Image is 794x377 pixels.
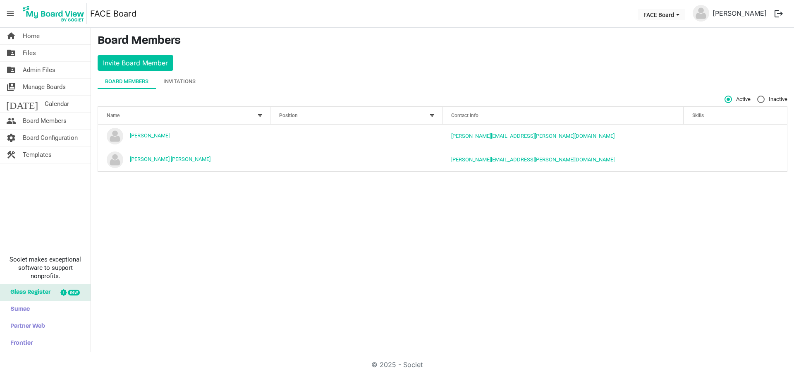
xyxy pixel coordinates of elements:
td: is template cell column header Skills [684,148,787,171]
td: erika.williams@snb.ca is template cell column header Contact Info [442,148,684,171]
h3: Board Members [98,34,787,48]
span: menu [2,6,18,22]
span: folder_shared [6,45,16,61]
a: [PERSON_NAME] [709,5,770,22]
span: folder_shared [6,62,16,78]
a: [PERSON_NAME][EMAIL_ADDRESS][PERSON_NAME][DOMAIN_NAME] [451,133,615,139]
a: [PERSON_NAME][EMAIL_ADDRESS][PERSON_NAME][DOMAIN_NAME] [451,156,615,163]
span: Board Members [23,113,67,129]
a: FACE Board [90,5,136,22]
span: Board Configuration [23,130,78,146]
span: home [6,28,16,44]
span: Active [725,96,751,103]
span: Skills [692,113,704,118]
img: My Board View Logo [20,3,87,24]
div: Invitations [163,77,196,86]
img: no-profile-picture.svg [107,128,123,144]
span: Societ makes exceptional software to support nonprofits. [4,255,87,280]
span: Partner Web [6,318,45,335]
span: switch_account [6,79,16,95]
button: Invite Board Member [98,55,173,71]
span: Manage Boards [23,79,66,95]
td: appleby.shanks@gmail.com is template cell column header Contact Info [442,125,684,148]
td: Amy Shanks is template cell column header Name [98,125,270,148]
td: column header Position [270,125,443,148]
span: Name [107,113,120,118]
span: Glass Register [6,284,50,301]
img: no-profile-picture.svg [107,151,123,168]
span: people [6,113,16,129]
div: Board Members [105,77,148,86]
img: no-profile-picture.svg [693,5,709,22]
a: © 2025 - Societ [371,360,423,369]
td: Erika Jayne Williams is template cell column header Name [98,148,270,171]
span: [DATE] [6,96,38,112]
a: [PERSON_NAME] [130,132,170,139]
span: settings [6,130,16,146]
span: Files [23,45,36,61]
span: Frontier [6,335,33,352]
button: logout [770,5,787,22]
span: Home [23,28,40,44]
td: is template cell column header Skills [684,125,787,148]
a: [PERSON_NAME] [PERSON_NAME] [130,156,210,162]
span: Admin Files [23,62,55,78]
span: Inactive [757,96,787,103]
span: Templates [23,146,52,163]
a: My Board View Logo [20,3,90,24]
span: Contact Info [451,113,478,118]
div: tab-header [98,74,787,89]
span: construction [6,146,16,163]
span: Sumac [6,301,30,318]
span: Position [279,113,298,118]
td: column header Position [270,148,443,171]
button: FACE Board dropdownbutton [638,9,685,20]
span: Calendar [45,96,69,112]
div: new [68,290,80,295]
